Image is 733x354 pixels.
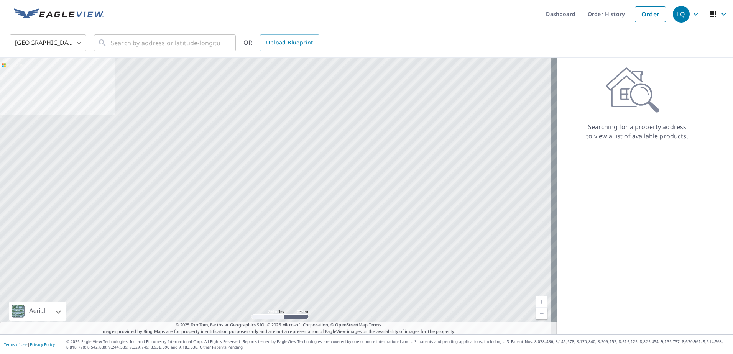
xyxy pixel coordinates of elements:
p: © 2025 Eagle View Technologies, Inc. and Pictometry International Corp. All Rights Reserved. Repo... [66,339,729,350]
a: Terms [369,322,381,328]
a: Upload Blueprint [260,34,319,51]
p: | [4,342,55,347]
div: Aerial [27,302,48,321]
div: LQ [673,6,690,23]
a: Current Level 5, Zoom Out [536,308,547,319]
p: Searching for a property address to view a list of available products. [586,122,689,141]
a: OpenStreetMap [335,322,367,328]
a: Current Level 5, Zoom In [536,296,547,308]
div: OR [243,34,319,51]
span: © 2025 TomTom, Earthstar Geographics SIO, © 2025 Microsoft Corporation, © [176,322,381,328]
span: Upload Blueprint [266,38,313,48]
a: Terms of Use [4,342,28,347]
input: Search by address or latitude-longitude [111,32,220,54]
div: [GEOGRAPHIC_DATA] [10,32,86,54]
div: Aerial [9,302,66,321]
a: Order [635,6,666,22]
a: Privacy Policy [30,342,55,347]
img: EV Logo [14,8,104,20]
